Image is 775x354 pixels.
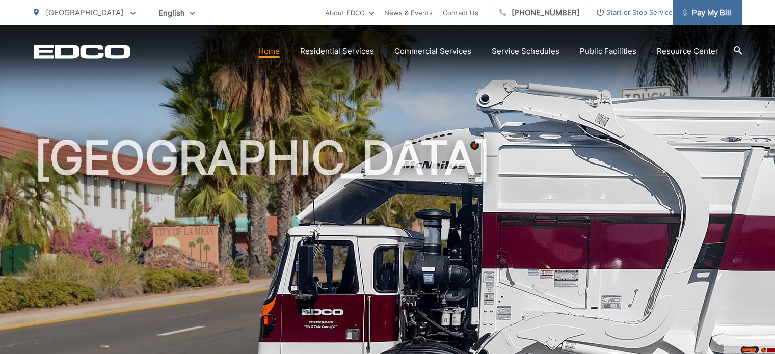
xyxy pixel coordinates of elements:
[300,45,374,58] a: Residential Services
[46,8,123,17] span: [GEOGRAPHIC_DATA]
[325,7,374,19] a: About EDCO
[492,45,559,58] a: Service Schedules
[394,45,471,58] a: Commercial Services
[580,45,636,58] a: Public Facilities
[443,7,478,19] a: Contact Us
[34,44,130,59] a: EDCD logo. Return to the homepage.
[683,7,731,19] span: Pay My Bill
[151,4,202,22] span: English
[657,45,718,58] a: Resource Center
[258,45,280,58] a: Home
[384,7,433,19] a: News & Events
